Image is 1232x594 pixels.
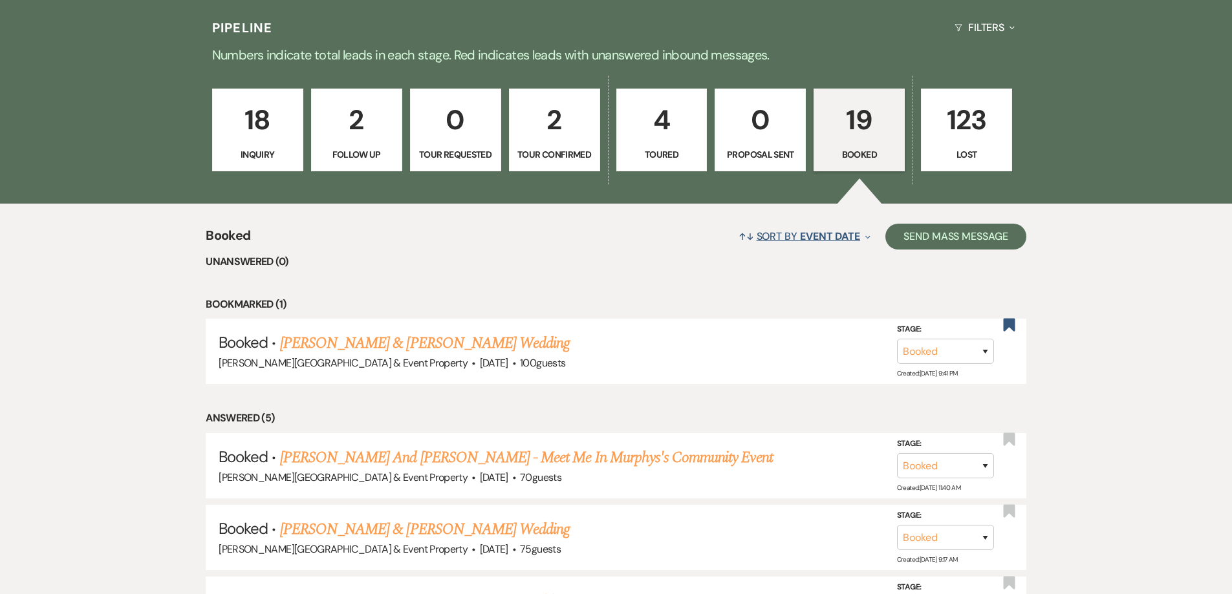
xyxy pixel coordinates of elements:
[723,98,797,142] p: 0
[929,98,1004,142] p: 123
[319,147,394,162] p: Follow Up
[221,147,295,162] p: Inquiry
[723,147,797,162] p: Proposal Sent
[733,219,876,253] button: Sort By Event Date
[822,147,896,162] p: Booked
[897,555,958,564] span: Created: [DATE] 9:17 AM
[897,437,994,451] label: Stage:
[219,542,468,556] span: [PERSON_NAME][GEOGRAPHIC_DATA] & Event Property
[206,410,1026,427] li: Answered (5)
[897,483,960,492] span: Created: [DATE] 11:40 AM
[616,89,708,171] a: 4Toured
[921,89,1012,171] a: 123Lost
[480,471,508,484] span: [DATE]
[280,518,570,541] a: [PERSON_NAME] & [PERSON_NAME] Wedding
[219,518,268,538] span: Booked
[625,147,699,162] p: Toured
[219,447,268,467] span: Booked
[418,147,493,162] p: Tour Requested
[206,226,250,253] span: Booked
[480,542,508,556] span: [DATE]
[897,509,994,523] label: Stage:
[949,10,1020,45] button: Filters
[800,229,860,243] span: Event Date
[885,224,1026,249] button: Send Mass Message
[410,89,501,171] a: 0Tour Requested
[520,471,561,484] span: 70 guests
[822,98,896,142] p: 19
[418,98,493,142] p: 0
[311,89,402,171] a: 2Follow Up
[897,369,958,377] span: Created: [DATE] 9:41 PM
[509,89,600,171] a: 2Tour Confirmed
[280,332,570,355] a: [PERSON_NAME] & [PERSON_NAME] Wedding
[151,45,1082,65] p: Numbers indicate total leads in each stage. Red indicates leads with unanswered inbound messages.
[206,253,1026,270] li: Unanswered (0)
[212,19,273,37] h3: Pipeline
[897,323,994,337] label: Stage:
[280,446,773,469] a: [PERSON_NAME] And [PERSON_NAME] - Meet Me In Murphys's Community Event
[219,356,468,370] span: [PERSON_NAME][GEOGRAPHIC_DATA] & Event Property
[814,89,905,171] a: 19Booked
[520,542,561,556] span: 75 guests
[520,356,565,370] span: 100 guests
[206,296,1026,313] li: Bookmarked (1)
[219,332,268,352] span: Booked
[212,89,303,171] a: 18Inquiry
[739,229,754,243] span: ↑↓
[517,98,592,142] p: 2
[625,98,699,142] p: 4
[480,356,508,370] span: [DATE]
[221,98,295,142] p: 18
[319,98,394,142] p: 2
[715,89,806,171] a: 0Proposal Sent
[517,147,592,162] p: Tour Confirmed
[219,471,468,484] span: [PERSON_NAME][GEOGRAPHIC_DATA] & Event Property
[929,147,1004,162] p: Lost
